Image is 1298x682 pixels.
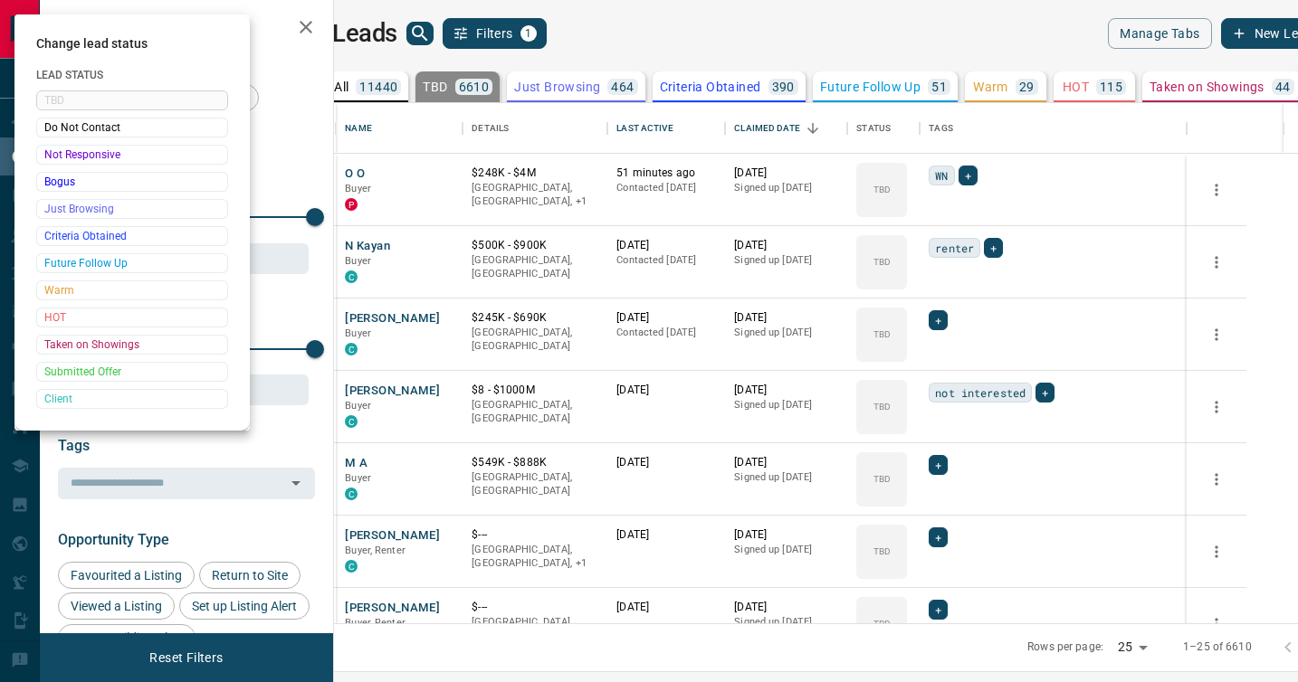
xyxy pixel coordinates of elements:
span: Change lead status [36,36,228,51]
span: Not Responsive [44,146,220,164]
span: Just Browsing [44,200,220,218]
span: Submitted Offer [44,363,220,381]
span: Warm [44,281,220,299]
div: Warm [36,280,228,300]
div: Criteria Obtained [36,226,228,246]
span: Criteria Obtained [44,227,220,245]
div: Submitted Offer [36,362,228,382]
div: HOT [36,308,228,327]
span: Bogus [44,173,220,191]
div: Not Responsive [36,145,228,165]
span: Client [44,390,220,408]
span: Lead Status [36,69,228,81]
span: Taken on Showings [44,336,220,354]
div: Client [36,389,228,409]
div: Future Follow Up [36,253,228,273]
div: Bogus [36,172,228,192]
span: HOT [44,308,220,327]
span: Future Follow Up [44,254,220,272]
div: Taken on Showings [36,335,228,355]
span: Do Not Contact [44,118,220,137]
div: Just Browsing [36,199,228,219]
div: Do Not Contact [36,118,228,137]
